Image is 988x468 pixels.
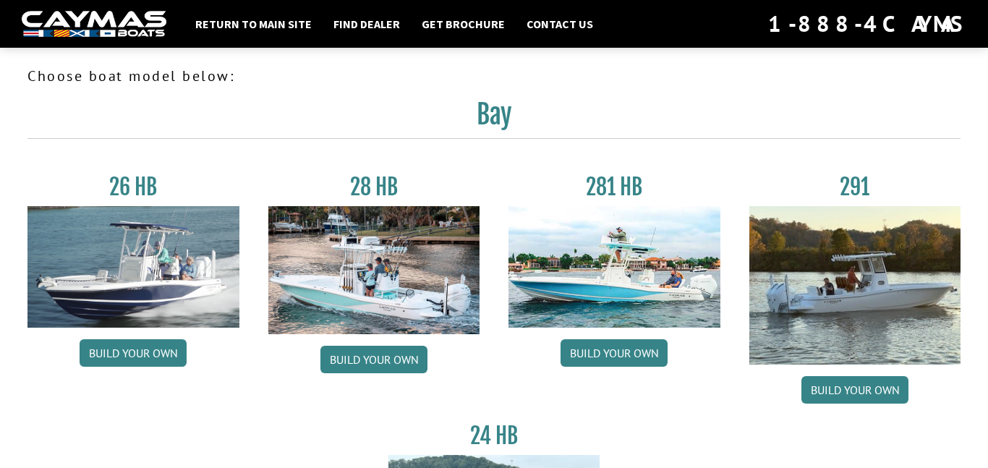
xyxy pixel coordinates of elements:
h3: 291 [749,174,961,200]
h2: Bay [27,98,961,139]
img: 28_hb_thumbnail_for_caymas_connect.jpg [268,206,480,334]
a: Find Dealer [326,14,407,33]
h3: 26 HB [27,174,239,200]
a: Return to main site [188,14,319,33]
a: Build your own [801,376,908,404]
img: 26_new_photo_resized.jpg [27,206,239,328]
div: 1-888-4CAYMAS [768,8,966,40]
p: Choose boat model below: [27,65,961,87]
a: Build your own [80,339,187,367]
a: Get Brochure [414,14,512,33]
a: Build your own [320,346,427,373]
h3: 24 HB [388,422,600,449]
h3: 281 HB [508,174,720,200]
img: 291_Thumbnail.jpg [749,206,961,365]
a: Contact Us [519,14,600,33]
a: Build your own [561,339,668,367]
img: white-logo-c9c8dbefe5ff5ceceb0f0178aa75bf4bb51f6bca0971e226c86eb53dfe498488.png [22,11,166,38]
img: 28-hb-twin.jpg [508,206,720,328]
h3: 28 HB [268,174,480,200]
